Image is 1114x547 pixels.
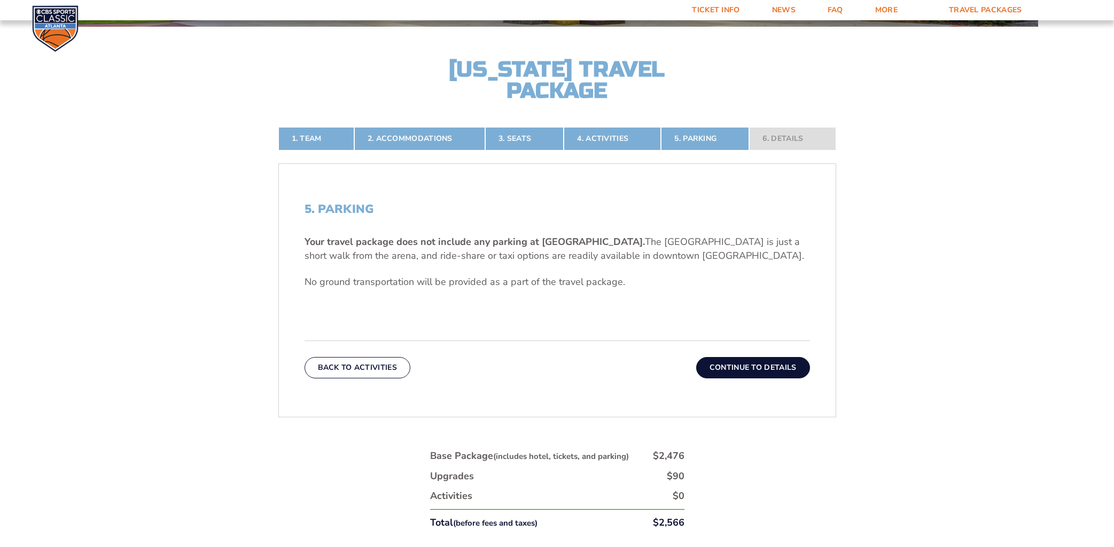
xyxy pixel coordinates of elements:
[430,516,537,529] div: Total
[354,127,485,150] a: 2. Accommodations
[653,449,684,463] div: $2,476
[32,5,79,52] img: CBS Sports Classic
[430,449,629,463] div: Base Package
[493,451,629,462] small: (includes hotel, tickets, and parking)
[653,516,684,529] div: $2,566
[453,518,537,528] small: (before fees and taxes)
[305,275,810,289] p: No ground transportation will be provided as a part of the travel package.
[305,235,645,248] b: Your travel package does not include any parking at [GEOGRAPHIC_DATA].
[305,357,410,378] button: Back To Activities
[430,470,474,483] div: Upgrades
[667,470,684,483] div: $90
[430,489,472,503] div: Activities
[440,59,675,101] h2: [US_STATE] Travel Package
[305,202,810,216] h2: 5. Parking
[696,357,810,378] button: Continue To Details
[485,127,564,150] a: 3. Seats
[564,127,661,150] a: 4. Activities
[673,489,684,503] div: $0
[305,235,810,262] p: The [GEOGRAPHIC_DATA] is just a short walk from the arena, and ride-share or taxi options are rea...
[278,127,354,150] a: 1. Team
